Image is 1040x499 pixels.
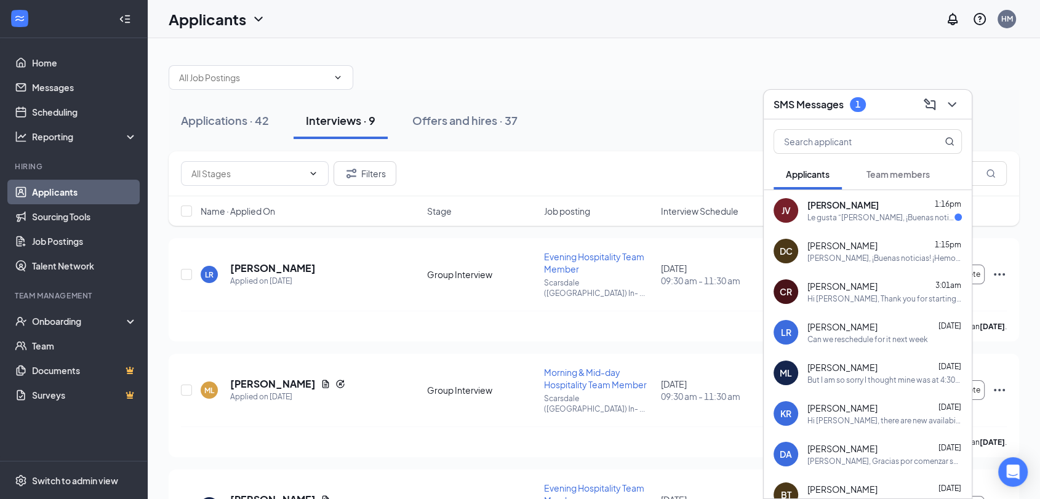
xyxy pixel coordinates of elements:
a: SurveysCrown [32,383,137,407]
button: ChevronDown [942,95,962,114]
h5: [PERSON_NAME] [230,261,316,275]
div: Hi [PERSON_NAME], there are new availabilities for an interview. This is a reminder to schedule y... [807,415,962,426]
a: Home [32,50,137,75]
span: [PERSON_NAME] [807,361,878,373]
a: Team [32,333,137,358]
div: Can we reschedule for it next week [807,334,928,345]
a: Talent Network [32,253,137,278]
div: JV [782,204,791,217]
span: Morning & Mid-day Hospitality Team Member [544,367,647,390]
svg: Settings [15,474,27,487]
div: Switch to admin view [32,474,118,487]
div: [PERSON_NAME], ¡Buenas noticias! ¡Hemos recibido tu solicitud en video! Por favor, ten paciencia ... [807,253,962,263]
div: Applications · 42 [181,113,269,128]
span: [PERSON_NAME] [807,321,878,333]
span: [PERSON_NAME] [807,402,878,414]
button: Filter Filters [334,161,396,186]
div: DA [780,448,792,460]
svg: ChevronDown [308,169,318,178]
div: Applied on [DATE] [230,275,316,287]
span: [PERSON_NAME] [807,483,878,495]
a: Applicants [32,180,137,204]
h5: [PERSON_NAME] [230,377,316,391]
div: Hi [PERSON_NAME], Thank you for starting your application with [DEMOGRAPHIC_DATA]-fil-[PERSON_NAM... [807,293,962,304]
div: Interviews · 9 [306,113,375,128]
span: Interview Schedule [661,205,738,217]
svg: WorkstreamLogo [14,12,26,25]
span: 1:15pm [935,240,961,249]
b: [DATE] [980,437,1005,447]
a: Scheduling [32,100,137,124]
span: [PERSON_NAME] [807,442,878,455]
svg: UserCheck [15,315,27,327]
p: Scarsdale ([GEOGRAPHIC_DATA]) In- ... [544,277,654,298]
h1: Applicants [169,9,246,30]
span: [DATE] [938,362,961,371]
div: Le gusta “[PERSON_NAME], ¡Buenas noticias! ¡Hemos recibido tu solicitud en video! Por favor, ten ... [807,212,954,223]
svg: Collapse [119,13,131,25]
div: Offers and hires · 37 [412,113,518,128]
a: Messages [32,75,137,100]
svg: ChevronDown [251,12,266,26]
input: All Stages [191,167,303,180]
div: DC [780,245,793,257]
svg: MagnifyingGlass [986,169,996,178]
span: [DATE] [938,484,961,493]
span: Evening Hospitality Team Member [544,251,644,274]
svg: QuestionInfo [972,12,987,26]
div: [DATE] [661,378,770,402]
div: CR [780,285,792,298]
div: Team Management [15,290,135,301]
span: Name · Applied On [201,205,275,217]
a: DocumentsCrown [32,358,137,383]
div: LR [781,326,791,338]
svg: Ellipses [992,383,1007,397]
span: Job posting [544,205,590,217]
span: 1:16pm [935,199,961,209]
input: All Job Postings [179,71,328,84]
svg: Notifications [945,12,960,26]
div: Hiring [15,161,135,172]
span: [DATE] [938,443,961,452]
span: [DATE] [938,321,961,330]
div: [DATE] [661,262,770,287]
svg: Reapply [335,379,345,389]
div: Applied on [DATE] [230,391,345,403]
a: Sourcing Tools [32,204,137,229]
span: Stage [427,205,452,217]
div: Group Interview [427,384,537,396]
span: [PERSON_NAME] [807,280,878,292]
div: But I am so sorry I thought mine was at 4:30-5 [807,375,962,385]
div: Open Intercom Messenger [998,457,1028,487]
div: HM [1001,14,1013,24]
svg: Filter [344,166,359,181]
span: [PERSON_NAME] [807,199,879,211]
span: Team members [866,169,930,180]
div: Onboarding [32,315,127,327]
div: 1 [855,99,860,110]
svg: ChevronDown [333,73,343,82]
svg: ChevronDown [945,97,959,112]
h3: SMS Messages [774,98,844,111]
button: ComposeMessage [920,95,940,114]
span: 09:30 am - 11:30 am [661,390,770,402]
svg: Document [321,379,330,389]
div: Group Interview [427,268,537,281]
div: Reporting [32,130,138,143]
span: [PERSON_NAME] [807,239,878,252]
b: [DATE] [980,322,1005,331]
a: Job Postings [32,229,137,253]
svg: Analysis [15,130,27,143]
input: Search applicant [774,130,920,153]
span: [DATE] [938,402,961,412]
span: 3:01am [935,281,961,290]
span: Applicants [786,169,830,180]
svg: MagnifyingGlass [945,137,954,146]
div: LR [205,269,214,280]
span: 09:30 am - 11:30 am [661,274,770,287]
svg: ComposeMessage [922,97,937,112]
div: ML [780,367,792,379]
div: ML [204,385,214,396]
div: [PERSON_NAME], Gracias por comenzar su solicitud con [DEMOGRAPHIC_DATA]-fil-[PERSON_NAME] ILU, pa... [807,456,962,466]
p: Scarsdale ([GEOGRAPHIC_DATA]) In- ... [544,393,654,414]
